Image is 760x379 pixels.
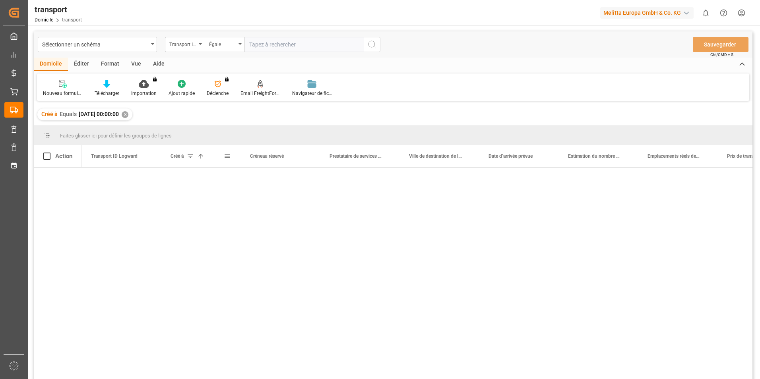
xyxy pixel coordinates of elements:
[489,153,533,159] span: Date d’arrivée prévue
[35,17,53,23] a: Domicile
[330,153,383,159] span: Prestataire de services de transport
[693,37,748,52] button: Sauvegarder
[38,37,157,52] button: Ouvrir le menu
[122,111,128,118] div: ✕
[147,58,171,71] div: Aide
[209,39,236,48] div: Égale
[42,39,148,49] div: Sélectionner un schéma
[125,58,147,71] div: Vue
[697,4,715,22] button: Afficher 0 nouvelles notifications
[34,58,68,71] div: Domicile
[95,58,125,71] div: Format
[35,4,82,15] div: transport
[600,5,697,20] button: Melitta Europa GmbH & Co. KG
[250,153,284,159] span: Créneau réservé
[55,153,72,160] div: Action
[165,37,205,52] button: Ouvrir le menu
[68,58,95,71] div: Éditer
[60,111,77,117] span: Equals
[169,39,196,48] div: Transport ID Logward
[648,153,701,159] span: Emplacements réels des palettes
[43,90,83,97] div: Nouveau formulaire
[715,4,733,22] button: Centre d’aide
[292,90,332,97] div: Navigateur de fichiers
[240,90,280,97] div: Email FreightForwarders
[409,153,462,159] span: Ville de destination de livraison
[710,52,733,58] span: Ctrl/CMD + S
[79,111,119,117] span: [DATE] 00:00:00
[171,153,184,159] span: Créé à
[244,37,364,52] input: Tapez à rechercher
[91,153,138,159] span: Transport ID Logward
[568,153,621,159] span: Estimation du nombre de places de palettes
[364,37,380,52] button: Bouton de recherche
[41,111,58,117] span: Créé à
[60,133,172,139] span: Faites glisser ici pour définir les groupes de lignes
[603,9,681,17] font: Melitta Europa GmbH & Co. KG
[95,90,119,97] div: Télécharger
[169,90,195,97] div: Ajout rapide
[205,37,244,52] button: Ouvrir le menu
